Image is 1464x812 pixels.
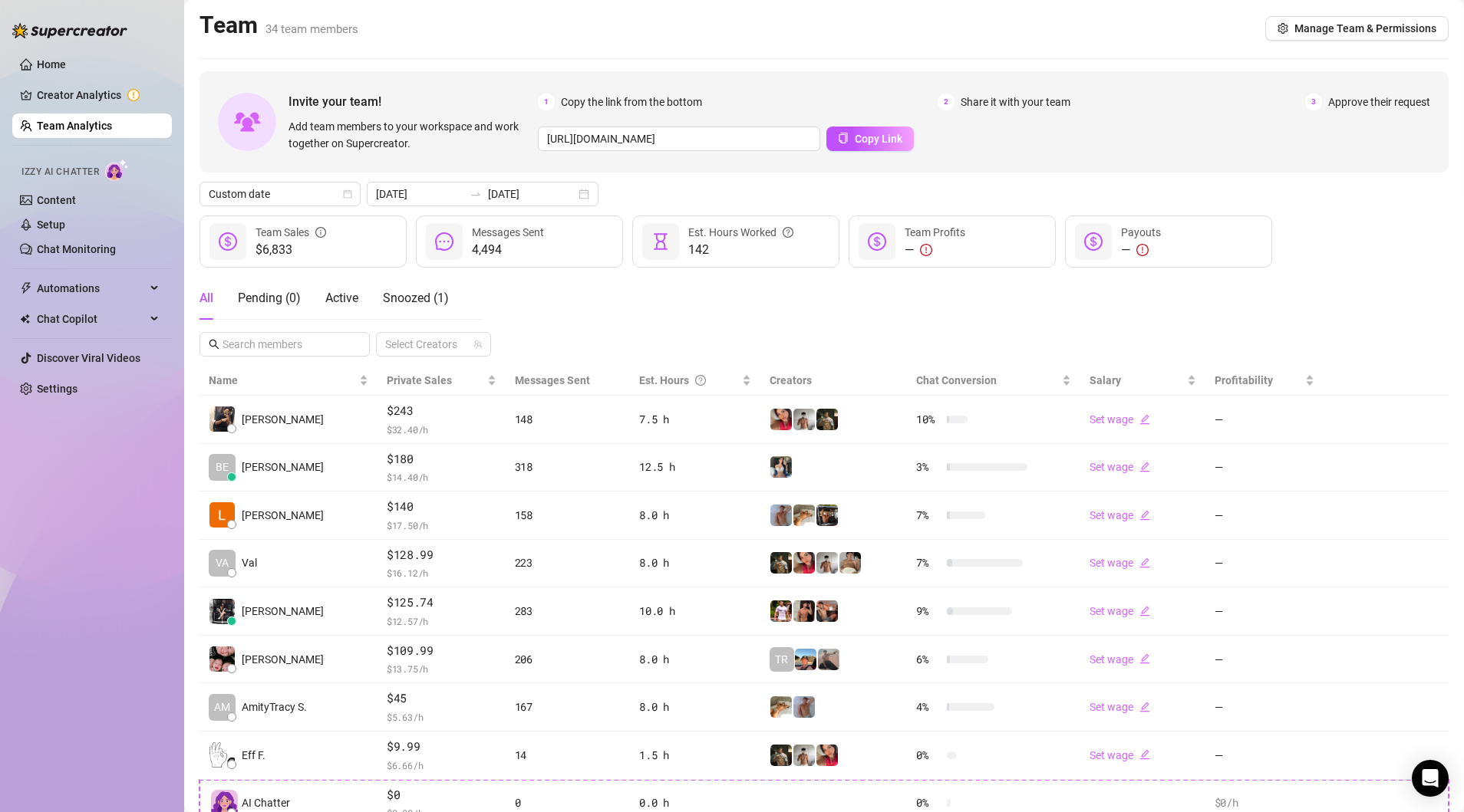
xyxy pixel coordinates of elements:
[1090,509,1150,521] a: Set wageedit
[1090,413,1150,426] a: Set wageedit
[1090,461,1150,473] a: Set wageedit
[37,58,66,71] a: Home
[325,291,358,305] span: Active
[916,603,941,620] span: 9 %
[688,241,793,259] span: 142
[515,459,622,475] div: 318
[1139,653,1150,664] span: edit
[1121,226,1161,238] span: Payouts
[315,224,326,241] span: info-circle
[209,502,235,528] img: Lexter Ore
[209,339,219,350] span: search
[209,742,235,768] img: Eff Francisco
[199,289,213,307] div: All
[816,600,838,622] img: Osvaldo
[651,232,670,251] span: hourglass
[387,786,496,804] span: $0
[242,603,324,620] span: [PERSON_NAME]
[770,696,792,718] img: Zac
[216,459,229,475] span: BE
[515,507,622,524] div: 158
[1139,462,1150,472] span: edit
[905,226,965,238] span: Team Profits
[1215,794,1315,811] div: $0 /h
[639,554,750,571] div: 8.0 h
[1090,653,1150,666] a: Set wageedit
[37,243,116,255] a: Chat Monitoring
[387,469,496,485] span: $ 14.40 /h
[639,603,750,620] div: 10.0 h
[1205,444,1324,492] td: —
[1205,396,1324,444] td: —
[37,383,77,395] a: Settings
[515,794,622,811] div: 0
[256,224,326,241] div: Team Sales
[470,188,482,200] span: to
[219,232,237,251] span: dollar-circle
[1139,414,1150,425] span: edit
[1265,16,1449,41] button: Manage Team & Permissions
[639,747,750,764] div: 1.5 h
[209,406,235,432] img: Sean Carino
[826,127,914,151] button: Copy Link
[199,11,358,40] h2: Team
[515,603,622,620] div: 283
[515,699,622,715] div: 167
[515,747,622,764] div: 14
[818,649,839,670] img: LC
[916,459,941,475] span: 3 %
[12,23,127,38] img: logo-BBDzfeDw.svg
[515,651,622,668] div: 206
[105,159,129,181] img: AI Chatter
[1139,702,1150,712] span: edit
[793,696,815,718] img: Joey
[1205,683,1324,731] td: —
[199,366,378,396] th: Name
[639,411,750,428] div: 7.5 h
[1084,232,1103,251] span: dollar-circle
[1328,94,1430,110] span: Approve their request
[1139,749,1150,760] span: edit
[473,340,483,349] span: team
[695,372,706,389] span: question-circle
[37,276,146,301] span: Automations
[770,505,792,526] img: Joey
[1294,22,1436,35] span: Manage Team & Permissions
[470,188,482,200] span: swap-right
[37,194,76,206] a: Content
[387,374,452,386] span: Private Sales
[376,186,463,202] input: Start date
[242,699,307,715] span: AmityTracy S.
[1205,540,1324,588] td: —
[209,599,235,624] img: Arianna Aguilar
[515,411,622,428] div: 148
[387,450,496,468] span: $180
[37,307,146,331] span: Chat Copilot
[868,232,886,251] span: dollar-circle
[256,241,326,259] span: $6,833
[639,794,750,811] div: 0.0 h
[1205,587,1324,636] td: —
[209,646,235,672] img: Regine Ore
[21,165,99,179] span: Izzy AI Chatter
[1215,374,1273,386] span: Profitability
[775,651,788,668] span: TR
[387,613,496,629] span: $ 12.57 /h
[242,507,324,524] span: [PERSON_NAME]
[793,600,815,622] img: Zach
[472,226,544,238] span: Messages Sent
[387,709,496,725] span: $ 5.63 /h
[515,554,622,571] div: 223
[1090,605,1150,617] a: Set wageedit
[961,94,1070,110] span: Share it with your team
[387,689,496,708] span: $45
[816,552,838,574] img: aussieboy_j
[793,409,815,430] img: aussieboy_j
[770,552,792,574] img: Tony
[760,366,908,396] th: Creators
[838,133,849,143] span: copy
[770,745,792,766] img: Tony
[916,747,941,764] span: 0 %
[216,554,229,571] span: VA
[795,649,816,670] img: Zach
